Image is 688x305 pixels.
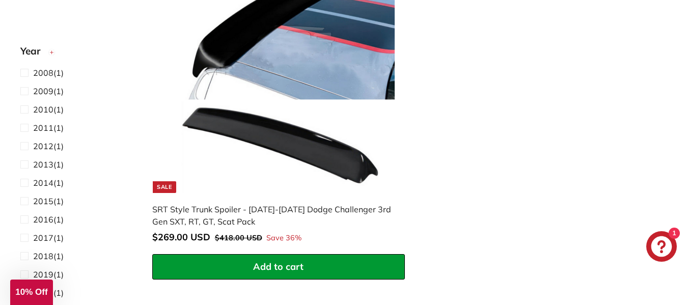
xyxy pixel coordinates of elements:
span: 2013 [33,159,53,170]
span: (1) [33,158,64,171]
span: (1) [33,122,64,134]
span: 2011 [33,123,53,133]
span: (1) [33,103,64,116]
span: (1) [33,213,64,226]
inbox-online-store-chat: Shopify online store chat [643,231,680,264]
button: Year [20,41,136,66]
div: Sale [153,181,176,193]
span: $269.00 USD [152,231,210,243]
span: (1) [33,177,64,189]
span: (1) [33,85,64,97]
span: (1) [33,232,64,244]
span: 2010 [33,104,53,115]
span: $418.00 USD [215,233,262,242]
span: 2018 [33,251,53,261]
span: (1) [33,140,64,152]
span: (1) [33,67,64,79]
span: Year [20,44,48,59]
span: 10% Off [15,287,47,297]
span: 2012 [33,141,53,151]
span: Save 36% [266,233,301,244]
span: (1) [33,268,64,281]
span: 2014 [33,178,53,188]
span: (1) [33,250,64,262]
span: 2016 [33,214,53,225]
span: 2008 [33,68,53,78]
span: 2017 [33,233,53,243]
div: SRT Style Trunk Spoiler - [DATE]-[DATE] Dodge Challenger 3rd Gen SXT, RT, GT, Scat Pack [152,203,395,228]
span: 2019 [33,269,53,280]
span: (1) [33,195,64,207]
button: Add to cart [152,254,405,280]
span: Add to cart [253,261,304,272]
span: 2015 [33,196,53,206]
div: 10% Off [10,280,53,305]
span: 2009 [33,86,53,96]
